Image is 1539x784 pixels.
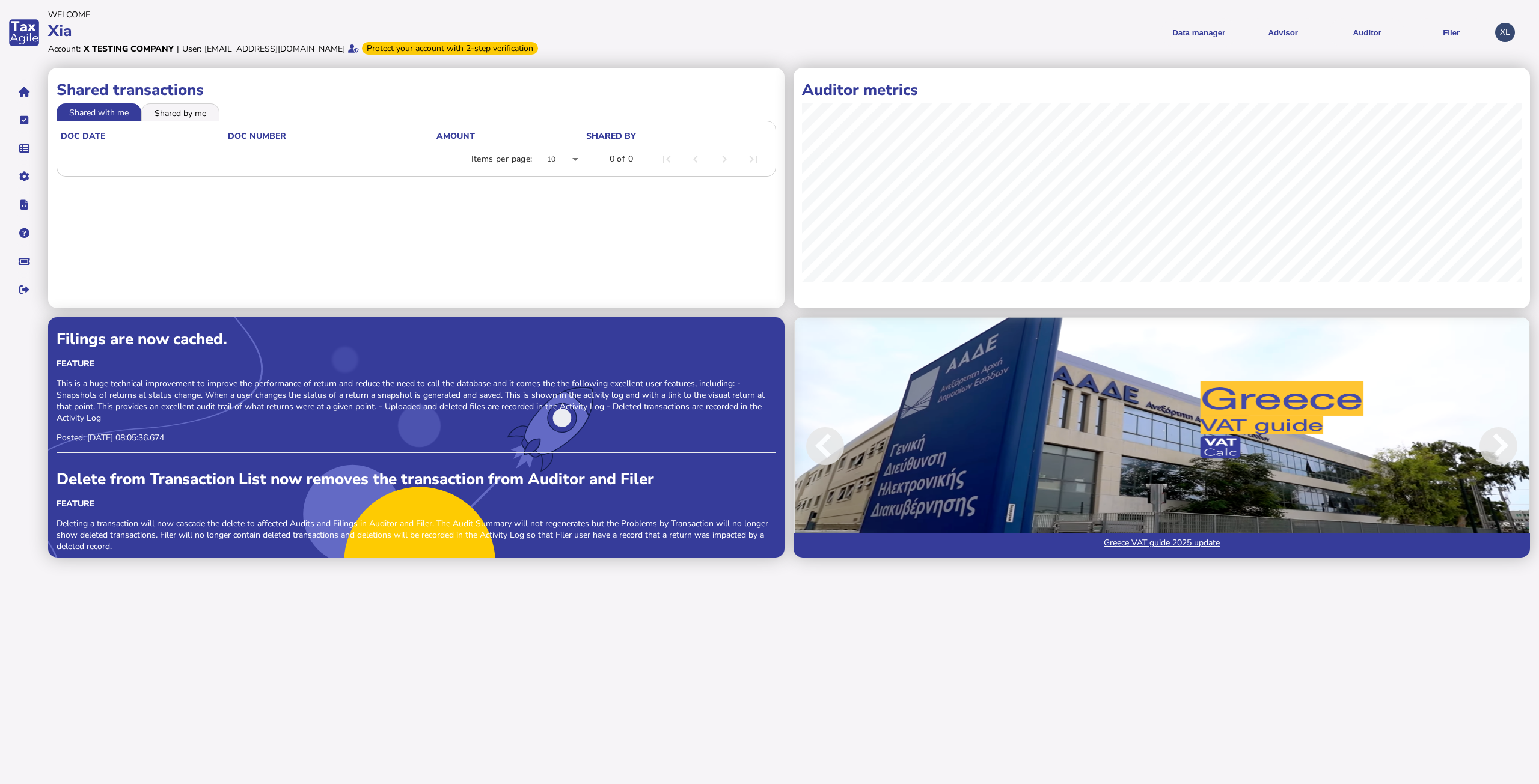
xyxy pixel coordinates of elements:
div: | [177,43,179,55]
i: Email verified [348,44,359,53]
div: X Testing Company [84,43,174,55]
div: [EMAIL_ADDRESS][DOMAIN_NAME] [204,43,345,55]
img: Image for blog post: Greece VAT guide 2025 update [794,317,1530,558]
div: Xia [48,20,766,41]
div: shared by [586,130,636,142]
button: Developer hub links [11,192,37,217]
div: doc date [61,130,105,142]
button: Raise a support ticket [11,249,37,274]
li: Shared with me [57,103,141,120]
div: doc date [61,130,227,142]
p: This is a huge technical improvement to improve the performance of return and reduce the need to ... [57,378,776,424]
div: Amount [436,130,585,142]
p: Deleting a transaction will now cascade the delete to affected Audits and Filings in Auditor and ... [57,518,776,552]
div: Account: [48,43,81,55]
div: Filings are now cached. [57,329,776,350]
div: Feature [57,358,776,369]
button: Previous [794,326,895,566]
div: Welcome [48,9,766,20]
p: Posted: [DATE] 08:05:36.674 [57,432,776,443]
div: Profile settings [1495,23,1515,43]
div: User: [182,43,201,55]
button: Sign out [11,277,37,302]
i: Data manager [19,148,29,149]
button: Tasks [11,108,37,133]
button: Shows a dropdown of VAT Advisor options [1245,18,1321,47]
button: Shows a dropdown of Data manager options [1161,18,1237,47]
div: shared by [586,130,768,142]
div: doc number [228,130,286,142]
h1: Auditor metrics [802,79,1522,100]
button: Manage settings [11,164,37,189]
div: 0 of 0 [610,153,633,165]
button: Filer [1413,18,1489,47]
div: Delete from Transaction List now removes the transaction from Auditor and Filer [57,469,776,490]
button: Next [1429,326,1530,566]
button: Home [11,79,37,105]
div: doc number [228,130,435,142]
menu: navigate products [772,18,1490,47]
div: Items per page: [471,153,533,165]
h1: Shared transactions [57,79,776,100]
button: Auditor [1329,18,1405,47]
div: Feature [57,498,776,509]
li: Shared by me [141,103,219,120]
a: Greece VAT guide 2025 update [794,533,1530,558]
div: From Oct 1, 2025, 2-step verification will be required to login. Set it up now... [362,42,538,55]
div: Amount [436,130,475,142]
button: Help pages [11,220,37,246]
button: Data manager [11,136,37,161]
